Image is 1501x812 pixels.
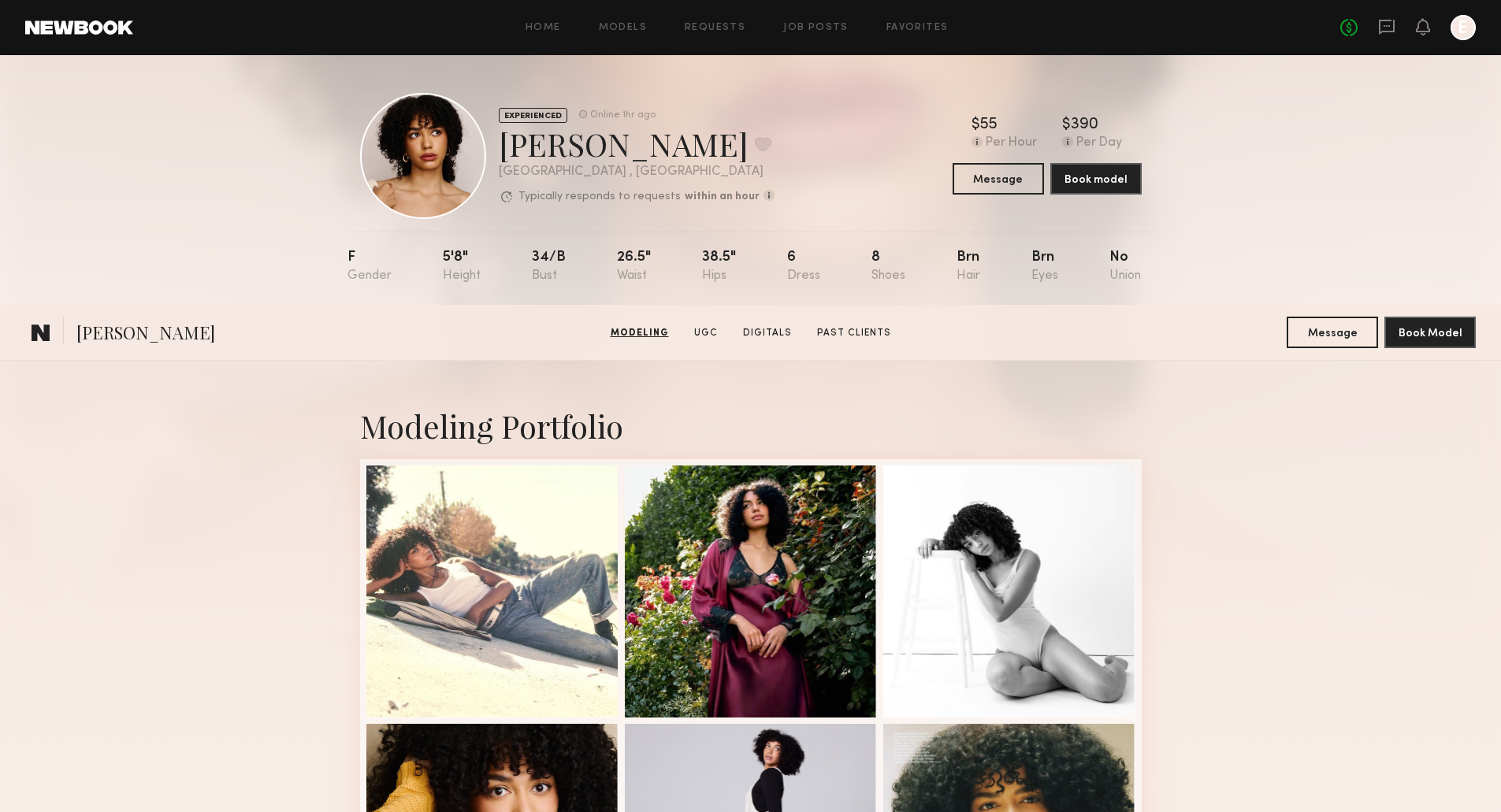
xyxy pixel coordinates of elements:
[871,250,905,283] div: 8
[685,23,745,33] a: Requests
[811,326,897,340] a: Past Clients
[599,23,647,33] a: Models
[499,108,567,123] div: EXPERIENCED
[688,326,724,340] a: UGC
[360,405,1142,447] div: Modeling Portfolio
[1287,317,1378,348] button: Message
[347,250,392,283] div: F
[617,250,651,283] div: 26.5"
[986,136,1037,150] div: Per Hour
[518,191,681,202] p: Typically responds to requests
[76,321,215,348] span: [PERSON_NAME]
[685,191,760,202] b: within an hour
[499,165,775,179] div: [GEOGRAPHIC_DATA] , [GEOGRAPHIC_DATA]
[953,163,1044,195] button: Message
[702,250,736,283] div: 38.5"
[532,250,566,283] div: 34/b
[590,110,656,121] div: Online 1hr ago
[1076,136,1122,150] div: Per Day
[1451,15,1476,40] a: E
[972,117,980,133] div: $
[886,23,949,33] a: Favorites
[737,326,798,340] a: Digitals
[499,123,775,165] div: [PERSON_NAME]
[1031,250,1058,283] div: Brn
[787,250,820,283] div: 6
[1384,317,1476,348] button: Book Model
[604,326,675,340] a: Modeling
[443,250,481,283] div: 5'8"
[783,23,849,33] a: Job Posts
[1109,250,1141,283] div: No
[1071,117,1098,133] div: 390
[957,250,980,283] div: Brn
[1384,325,1476,339] a: Book Model
[980,117,998,133] div: 55
[1050,163,1142,195] button: Book model
[1062,117,1071,133] div: $
[526,23,561,33] a: Home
